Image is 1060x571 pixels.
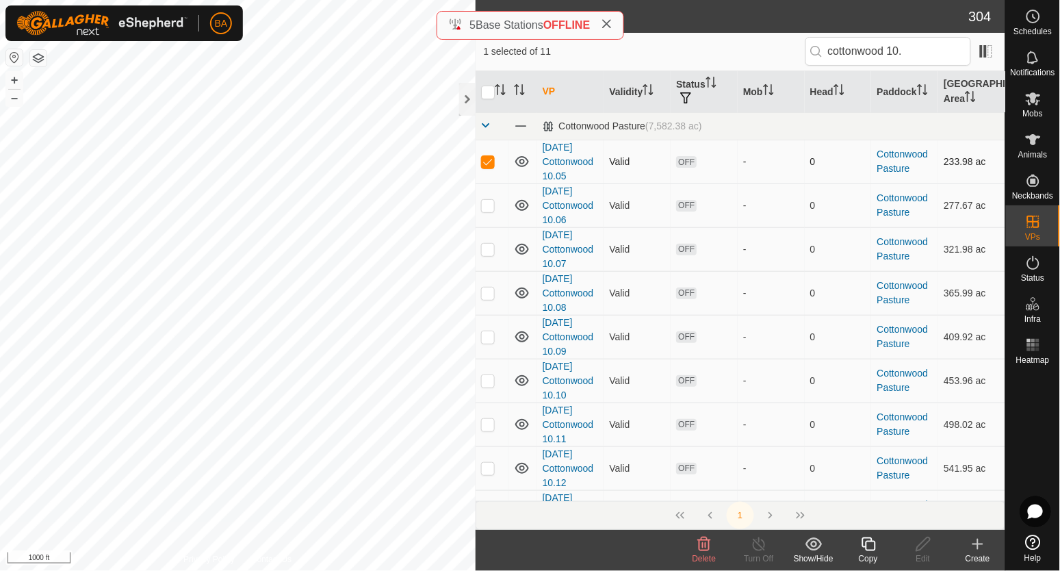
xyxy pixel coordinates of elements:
[938,271,1005,315] td: 365.99 ac
[738,71,805,113] th: Mob
[727,502,754,529] button: 1
[938,446,1005,490] td: 541.95 ac
[805,359,872,403] td: 0
[676,244,697,255] span: OFF
[543,19,590,31] span: OFFLINE
[469,19,476,31] span: 5
[805,227,872,271] td: 0
[877,236,928,262] a: Cottonwood Pasture
[676,156,697,168] span: OFF
[543,273,594,313] a: [DATE] Cottonwood 10.08
[938,315,1005,359] td: 409.92 ac
[30,50,47,66] button: Map Layers
[514,86,525,97] p-sorticon: Activate to sort
[877,192,928,218] a: Cottonwood Pasture
[693,554,716,563] span: Delete
[951,553,1005,565] div: Create
[604,446,671,490] td: Valid
[805,183,872,227] td: 0
[1013,27,1052,36] span: Schedules
[877,324,928,349] a: Cottonwood Pasture
[251,553,292,566] a: Contact Us
[877,149,928,174] a: Cottonwood Pasture
[543,186,594,225] a: [DATE] Cottonwood 10.06
[1016,356,1050,364] span: Heatmap
[676,419,697,431] span: OFF
[805,315,872,359] td: 0
[743,242,799,257] div: -
[1011,68,1055,77] span: Notifications
[805,37,971,66] input: Search (S)
[871,71,938,113] th: Paddock
[763,86,774,97] p-sorticon: Activate to sort
[841,553,896,565] div: Copy
[938,227,1005,271] td: 321.98 ac
[877,411,928,437] a: Cottonwood Pasture
[938,140,1005,183] td: 233.98 ac
[743,286,799,301] div: -
[1006,529,1060,568] a: Help
[1024,315,1041,323] span: Infra
[671,71,738,113] th: Status
[743,374,799,388] div: -
[896,553,951,565] div: Edit
[676,375,697,387] span: OFF
[1012,192,1053,200] span: Neckbands
[676,288,697,299] span: OFF
[805,403,872,446] td: 0
[476,19,543,31] span: Base Stations
[484,8,969,25] h2: In Rotation
[6,72,23,88] button: +
[1024,554,1042,562] span: Help
[805,71,872,113] th: Head
[676,463,697,474] span: OFF
[543,405,594,444] a: [DATE] Cottonwood 10.11
[743,199,799,213] div: -
[938,71,1005,113] th: [GEOGRAPHIC_DATA] Area
[877,368,928,393] a: Cottonwood Pasture
[1018,151,1048,159] span: Animals
[543,361,594,401] a: [DATE] Cottonwood 10.10
[604,227,671,271] td: Valid
[6,90,23,106] button: –
[604,183,671,227] td: Valid
[495,86,506,97] p-sorticon: Activate to sort
[537,71,604,113] th: VP
[643,86,654,97] p-sorticon: Activate to sort
[938,359,1005,403] td: 453.96 ac
[706,79,716,90] p-sorticon: Activate to sort
[743,461,799,476] div: -
[917,86,928,97] p-sorticon: Activate to sort
[938,183,1005,227] td: 277.67 ac
[833,86,844,97] p-sorticon: Activate to sort
[543,142,594,181] a: [DATE] Cottonwood 10.05
[604,403,671,446] td: Valid
[877,499,928,524] a: Cottonwood Pasture
[1025,233,1040,241] span: VPs
[604,315,671,359] td: Valid
[604,271,671,315] td: Valid
[676,331,697,343] span: OFF
[969,6,992,27] span: 304
[786,553,841,565] div: Show/Hide
[543,317,594,357] a: [DATE] Cottonwood 10.09
[743,330,799,344] div: -
[1023,110,1043,118] span: Mobs
[938,403,1005,446] td: 498.02 ac
[543,229,594,269] a: [DATE] Cottonwood 10.07
[805,140,872,183] td: 0
[743,155,799,169] div: -
[805,490,872,534] td: 0
[604,71,671,113] th: Validity
[604,359,671,403] td: Valid
[965,93,976,104] p-sorticon: Activate to sort
[215,16,228,31] span: BA
[604,140,671,183] td: Valid
[484,45,805,59] span: 1 selected of 11
[543,120,702,132] div: Cottonwood Pasture
[805,271,872,315] td: 0
[877,280,928,305] a: Cottonwood Pasture
[183,553,235,566] a: Privacy Policy
[805,446,872,490] td: 0
[604,490,671,534] td: Valid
